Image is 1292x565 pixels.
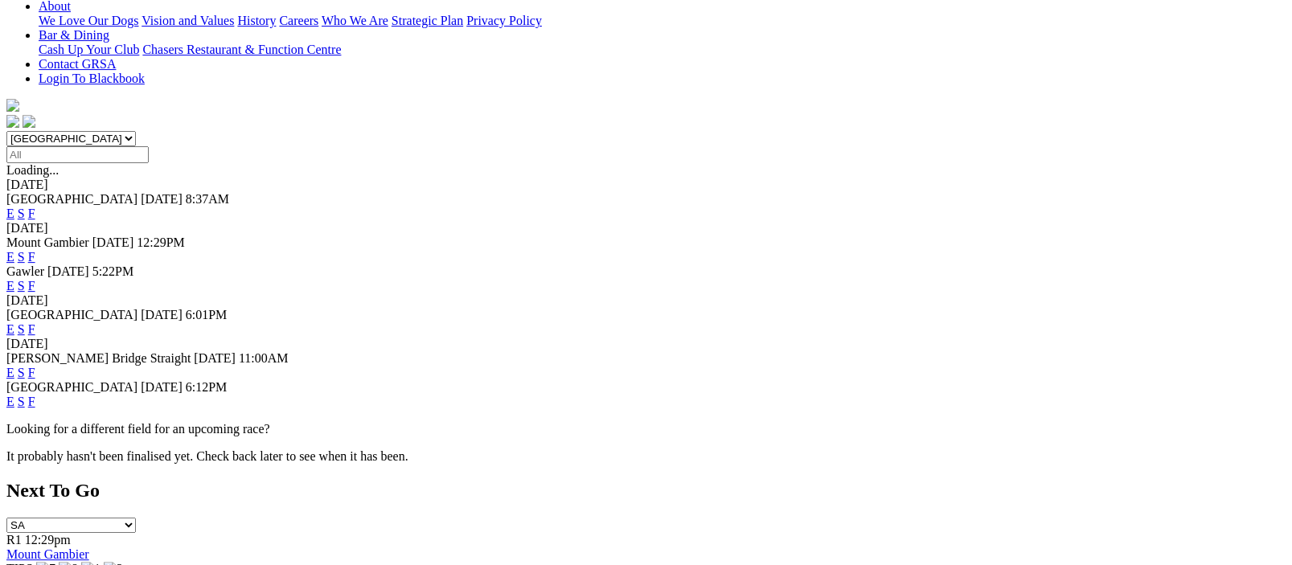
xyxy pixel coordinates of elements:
[392,14,463,27] a: Strategic Plan
[47,264,89,278] span: [DATE]
[6,547,89,561] a: Mount Gambier
[142,14,234,27] a: Vision and Values
[18,279,25,293] a: S
[6,115,19,128] img: facebook.svg
[18,322,25,336] a: S
[39,28,109,42] a: Bar & Dining
[186,192,229,206] span: 8:37AM
[6,293,1286,308] div: [DATE]
[239,351,289,365] span: 11:00AM
[141,192,183,206] span: [DATE]
[186,380,228,394] span: 6:12PM
[28,322,35,336] a: F
[6,221,1286,235] div: [DATE]
[18,366,25,379] a: S
[322,14,388,27] a: Who We Are
[6,279,14,293] a: E
[6,380,137,394] span: [GEOGRAPHIC_DATA]
[28,279,35,293] a: F
[18,395,25,408] a: S
[6,480,1286,502] h2: Next To Go
[39,72,145,85] a: Login To Blackbook
[6,449,408,463] partial: It probably hasn't been finalised yet. Check back later to see when it has been.
[6,351,191,365] span: [PERSON_NAME] Bridge Straight
[28,250,35,264] a: F
[6,422,1286,436] p: Looking for a different field for an upcoming race?
[39,14,1286,28] div: About
[18,207,25,220] a: S
[279,14,318,27] a: Careers
[6,99,19,112] img: logo-grsa-white.png
[39,14,138,27] a: We Love Our Dogs
[141,308,183,321] span: [DATE]
[6,192,137,206] span: [GEOGRAPHIC_DATA]
[141,380,183,394] span: [DATE]
[39,43,139,56] a: Cash Up Your Club
[28,366,35,379] a: F
[186,308,228,321] span: 6:01PM
[6,235,89,249] span: Mount Gambier
[18,250,25,264] a: S
[6,395,14,408] a: E
[6,337,1286,351] div: [DATE]
[6,308,137,321] span: [GEOGRAPHIC_DATA]
[6,264,44,278] span: Gawler
[92,264,134,278] span: 5:22PM
[28,395,35,408] a: F
[6,322,14,336] a: E
[6,178,1286,192] div: [DATE]
[194,351,236,365] span: [DATE]
[237,14,276,27] a: History
[466,14,542,27] a: Privacy Policy
[39,57,116,71] a: Contact GRSA
[6,366,14,379] a: E
[28,207,35,220] a: F
[137,235,185,249] span: 12:29PM
[6,207,14,220] a: E
[6,250,14,264] a: E
[142,43,341,56] a: Chasers Restaurant & Function Centre
[6,146,149,163] input: Select date
[6,163,59,177] span: Loading...
[92,235,134,249] span: [DATE]
[25,533,71,547] span: 12:29pm
[6,533,22,547] span: R1
[23,115,35,128] img: twitter.svg
[39,43,1286,57] div: Bar & Dining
